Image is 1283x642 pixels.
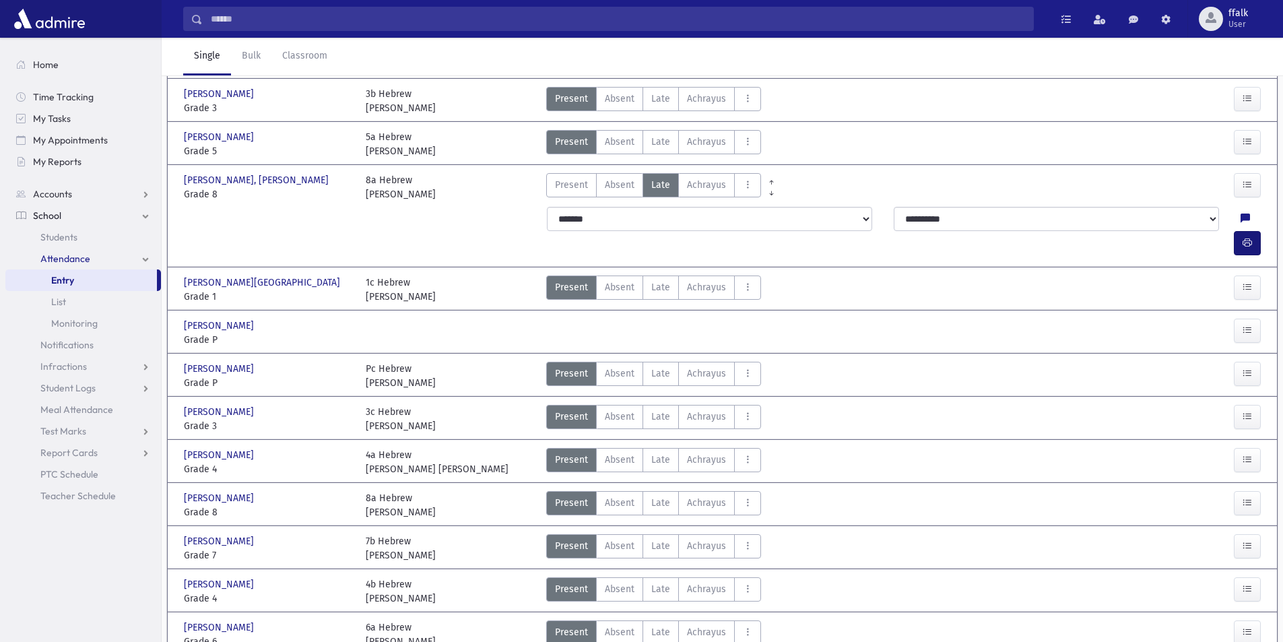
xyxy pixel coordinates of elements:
span: Notifications [40,339,94,351]
span: Monitoring [51,317,98,329]
span: Absent [605,178,634,192]
input: Search [203,7,1033,31]
span: Absent [605,280,634,294]
span: [PERSON_NAME] [184,362,257,376]
span: Late [651,410,670,424]
span: Absent [605,582,634,596]
span: Late [651,625,670,639]
span: Absent [605,496,634,510]
span: Late [651,92,670,106]
a: Teacher Schedule [5,485,161,507]
span: Late [651,135,670,149]
span: Present [555,539,588,553]
div: AttTypes [546,534,761,563]
span: Grade 1 [184,290,352,304]
span: [PERSON_NAME] [184,620,257,635]
span: Achrayus [687,496,726,510]
a: Meal Attendance [5,399,161,420]
a: Monitoring [5,313,161,334]
div: 4a Hebrew [PERSON_NAME] [PERSON_NAME] [366,448,508,476]
span: ffalk [1228,8,1248,19]
span: Absent [605,410,634,424]
span: Present [555,410,588,424]
div: 8a Hebrew [PERSON_NAME] [366,491,436,519]
a: Infractions [5,356,161,377]
span: [PERSON_NAME] [184,87,257,101]
span: Test Marks [40,425,86,437]
a: PTC Schedule [5,463,161,485]
span: Late [651,178,670,192]
div: 7b Hebrew [PERSON_NAME] [366,534,436,563]
span: Teacher Schedule [40,490,116,502]
div: AttTypes [546,405,761,433]
a: Accounts [5,183,161,205]
a: School [5,205,161,226]
span: Late [651,366,670,381]
a: Attendance [5,248,161,269]
span: Achrayus [687,92,726,106]
div: 8a Hebrew [PERSON_NAME] [366,173,436,201]
span: Achrayus [687,582,726,596]
span: PTC Schedule [40,468,98,480]
span: User [1228,19,1248,30]
span: Grade 5 [184,144,352,158]
span: School [33,210,61,222]
span: [PERSON_NAME] [184,577,257,591]
a: Test Marks [5,420,161,442]
span: [PERSON_NAME] [184,319,257,333]
a: Home [5,54,161,75]
span: [PERSON_NAME], [PERSON_NAME] [184,173,331,187]
div: Pc Hebrew [PERSON_NAME] [366,362,436,390]
span: Present [555,366,588,381]
span: [PERSON_NAME] [184,405,257,419]
span: Grade 7 [184,548,352,563]
span: [PERSON_NAME] [184,534,257,548]
div: 1c Hebrew [PERSON_NAME] [366,276,436,304]
a: Notifications [5,334,161,356]
span: Present [555,625,588,639]
span: Home [33,59,59,71]
a: List [5,291,161,313]
span: Grade 8 [184,187,352,201]
div: AttTypes [546,87,761,115]
div: 5a Hebrew [PERSON_NAME] [366,130,436,158]
span: Report Cards [40,447,98,459]
span: Absent [605,92,634,106]
span: Grade 4 [184,591,352,606]
div: AttTypes [546,130,761,158]
span: Absent [605,366,634,381]
span: Present [555,92,588,106]
span: Late [651,280,670,294]
span: Present [555,135,588,149]
span: Absent [605,135,634,149]
span: Grade P [184,376,352,390]
span: [PERSON_NAME] [184,491,257,505]
a: Student Logs [5,377,161,399]
span: [PERSON_NAME] [184,130,257,144]
a: Report Cards [5,442,161,463]
span: Achrayus [687,280,726,294]
span: Achrayus [687,453,726,467]
span: Achrayus [687,135,726,149]
span: Present [555,453,588,467]
span: List [51,296,66,308]
a: Bulk [231,38,271,75]
span: My Appointments [33,134,108,146]
span: Late [651,539,670,553]
div: 3c Hebrew [PERSON_NAME] [366,405,436,433]
a: My Reports [5,151,161,172]
span: Grade 3 [184,101,352,115]
span: Attendance [40,253,90,265]
a: Classroom [271,38,338,75]
span: My Reports [33,156,81,168]
span: Late [651,496,670,510]
span: Entry [51,274,74,286]
span: Grade P [184,333,352,347]
span: Absent [605,453,634,467]
div: 3b Hebrew [PERSON_NAME] [366,87,436,115]
a: Single [183,38,231,75]
img: AdmirePro [11,5,88,32]
span: Absent [605,625,634,639]
span: Achrayus [687,539,726,553]
span: Present [555,496,588,510]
